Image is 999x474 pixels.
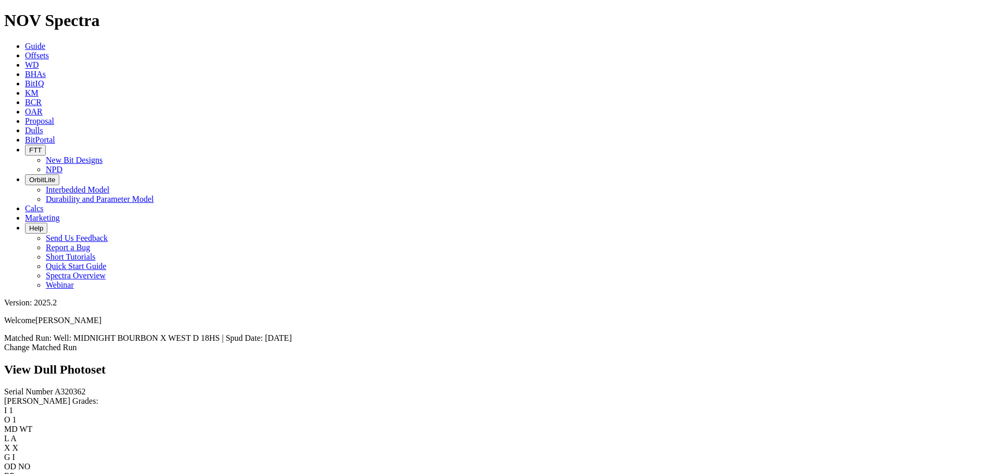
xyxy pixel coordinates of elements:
[25,126,43,135] a: Dulls
[12,453,15,462] span: I
[4,363,995,377] h2: View Dull Photoset
[4,406,7,415] label: I
[4,316,995,325] p: Welcome
[25,88,39,97] a: KM
[29,176,55,184] span: OrbitLite
[4,453,10,462] label: G
[12,443,19,452] span: X
[25,42,45,50] a: Guide
[46,156,103,164] a: New Bit Designs
[46,165,62,174] a: NPD
[25,117,54,125] a: Proposal
[25,213,60,222] a: Marketing
[4,396,995,406] div: [PERSON_NAME] Grades:
[25,145,46,156] button: FTT
[25,98,42,107] a: BCR
[25,70,46,79] a: BHAs
[4,387,53,396] label: Serial Number
[46,234,108,242] a: Send Us Feedback
[4,334,52,342] span: Matched Run:
[46,262,106,271] a: Quick Start Guide
[25,223,47,234] button: Help
[54,334,292,342] span: Well: MIDNIGHT BOURBON X WEST D 18HS | Spud Date: [DATE]
[12,415,17,424] span: 1
[46,252,96,261] a: Short Tutorials
[55,387,86,396] span: A320362
[46,243,90,252] a: Report a Bug
[35,316,101,325] span: [PERSON_NAME]
[9,406,13,415] span: 1
[4,443,10,452] label: X
[25,79,44,88] a: BitIQ
[20,425,33,433] span: WT
[18,462,30,471] span: NO
[4,415,10,424] label: O
[25,51,49,60] a: Offsets
[4,434,9,443] label: L
[4,298,995,308] div: Version: 2025.2
[46,195,154,203] a: Durability and Parameter Model
[4,11,995,30] h1: NOV Spectra
[4,343,77,352] a: Change Matched Run
[46,280,74,289] a: Webinar
[25,174,59,185] button: OrbitLite
[25,204,44,213] a: Calcs
[25,135,55,144] a: BitPortal
[4,462,16,471] label: OD
[25,107,43,116] a: OAR
[29,224,43,232] span: Help
[25,60,39,69] a: WD
[29,146,42,154] span: FTT
[46,185,109,194] a: Interbedded Model
[10,434,17,443] span: A
[4,425,18,433] label: MD
[46,271,106,280] a: Spectra Overview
